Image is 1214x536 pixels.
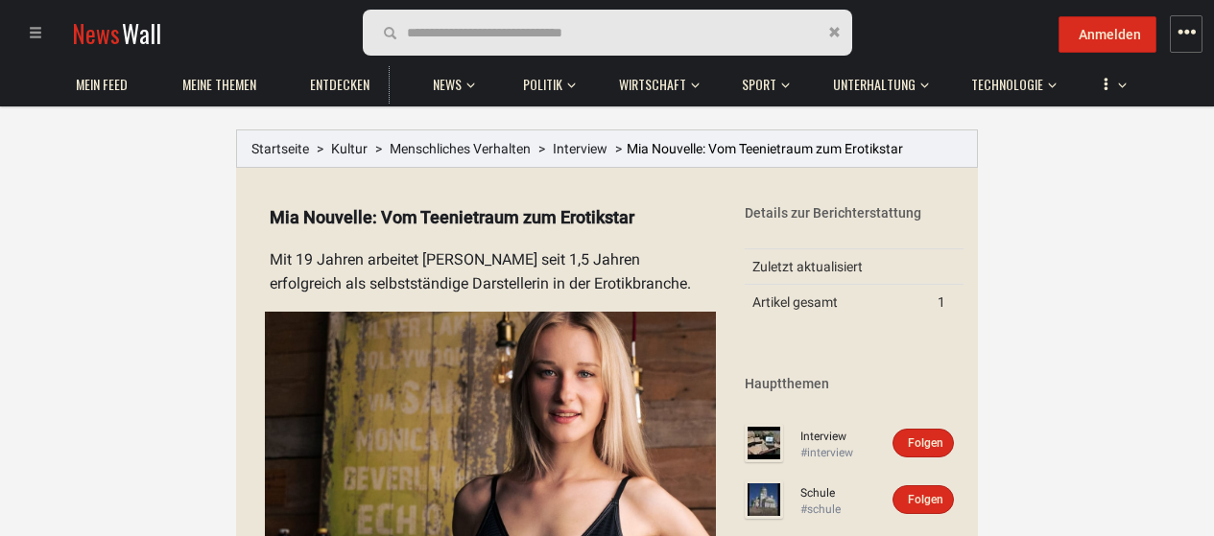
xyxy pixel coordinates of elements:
[619,76,686,93] span: Wirtschaft
[732,66,786,104] a: Sport
[553,141,607,156] a: Interview
[745,374,964,393] div: Hauptthemen
[800,429,858,445] a: Interview
[1059,16,1156,53] button: Anmelden
[742,76,776,93] span: Sport
[745,203,964,222] div: Details zur Berichterstattung
[732,58,790,104] button: Sport
[331,141,368,156] a: Kultur
[513,66,572,104] a: Politik
[833,76,916,93] span: Unterhaltung
[72,15,120,51] span: News
[182,76,256,93] span: Meine Themen
[390,141,531,156] a: Menschliches Verhalten
[1079,27,1141,42] span: Anmelden
[745,285,929,320] td: Artikel gesamt
[251,141,309,156] a: Startseite
[930,285,964,320] td: 1
[627,141,903,156] span: Mia Nouvelle: Vom Teenietraum zum Erotikstar
[433,76,462,93] span: News
[800,501,858,518] div: #schule
[72,15,161,51] a: NewsWall
[962,58,1057,104] button: Technologie
[823,66,925,104] a: Unterhaltung
[122,15,161,51] span: Wall
[523,76,562,93] span: Politik
[908,493,943,506] span: Folgen
[908,436,943,450] span: Folgen
[800,485,858,501] a: Schule
[609,66,696,104] a: Wirtschaft
[800,445,858,461] div: #interview
[962,66,1053,104] a: Technologie
[609,58,700,104] button: Wirtschaft
[423,66,471,104] a: News
[745,249,929,285] td: Zuletzt aktualisiert
[310,76,369,93] span: Entdecken
[971,76,1043,93] span: Technologie
[823,58,929,104] button: Unterhaltung
[745,480,783,519] img: Profilbild von Schule
[76,76,128,93] span: Mein Feed
[745,424,783,462] img: Profilbild von Interview
[513,58,576,104] button: Politik
[423,58,481,104] button: News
